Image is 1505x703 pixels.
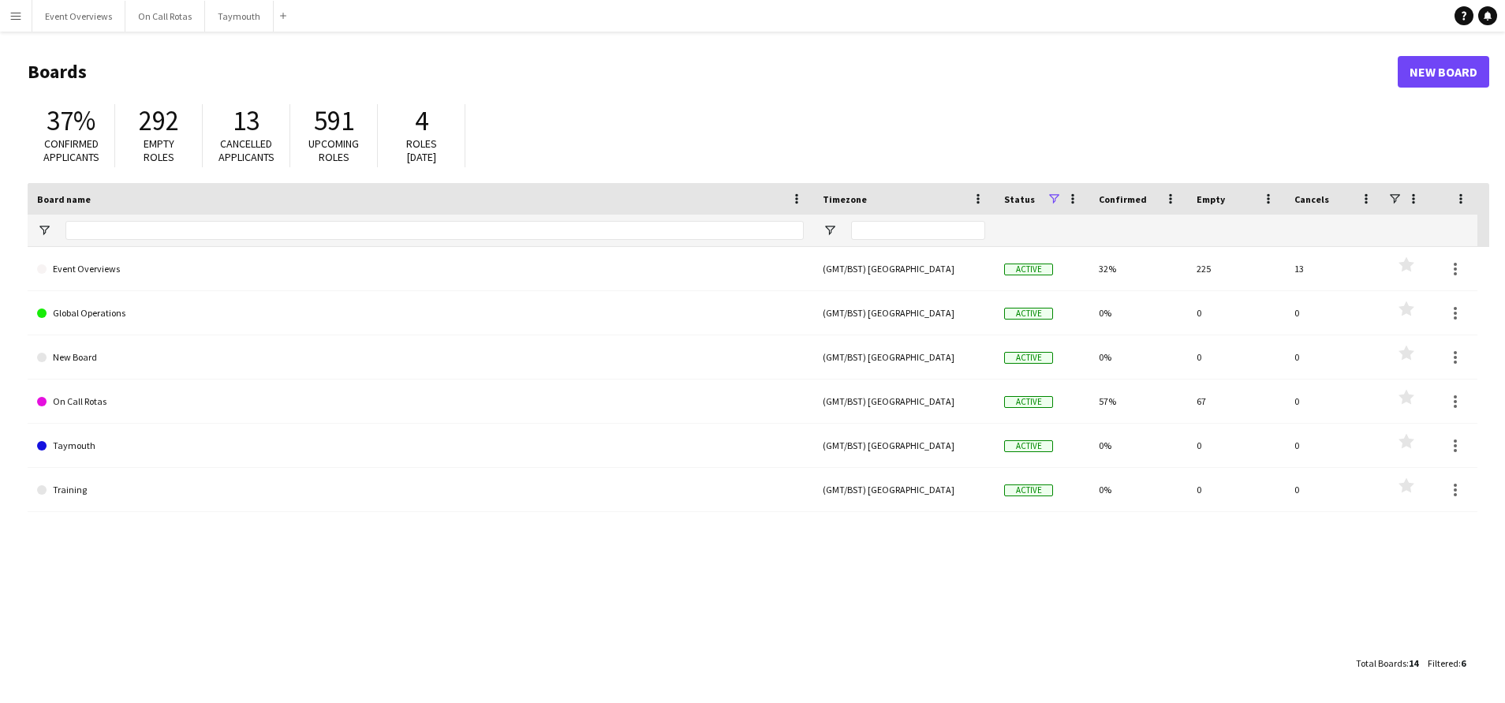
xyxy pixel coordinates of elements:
[1409,657,1418,669] span: 14
[1356,657,1406,669] span: Total Boards
[1285,291,1383,335] div: 0
[823,193,867,205] span: Timezone
[1197,193,1225,205] span: Empty
[1428,648,1466,679] div: :
[1004,440,1053,452] span: Active
[1285,247,1383,290] div: 13
[1187,380,1285,423] div: 67
[233,103,260,138] span: 13
[28,60,1398,84] h1: Boards
[1285,380,1383,423] div: 0
[851,221,985,240] input: Timezone Filter Input
[37,335,804,380] a: New Board
[813,424,995,467] div: (GMT/BST) [GEOGRAPHIC_DATA]
[37,380,804,424] a: On Call Rotas
[1187,468,1285,511] div: 0
[32,1,125,32] button: Event Overviews
[813,291,995,335] div: (GMT/BST) [GEOGRAPHIC_DATA]
[218,136,274,164] span: Cancelled applicants
[37,223,51,237] button: Open Filter Menu
[406,136,437,164] span: Roles [DATE]
[1285,424,1383,467] div: 0
[205,1,274,32] button: Taymouth
[1285,468,1383,511] div: 0
[1285,335,1383,379] div: 0
[139,103,179,138] span: 292
[1398,56,1489,88] a: New Board
[1089,247,1187,290] div: 32%
[314,103,354,138] span: 591
[1004,264,1053,275] span: Active
[47,103,95,138] span: 37%
[813,247,995,290] div: (GMT/BST) [GEOGRAPHIC_DATA]
[1089,468,1187,511] div: 0%
[1089,335,1187,379] div: 0%
[65,221,804,240] input: Board name Filter Input
[1089,424,1187,467] div: 0%
[813,468,995,511] div: (GMT/BST) [GEOGRAPHIC_DATA]
[813,380,995,423] div: (GMT/BST) [GEOGRAPHIC_DATA]
[1294,193,1329,205] span: Cancels
[125,1,205,32] button: On Call Rotas
[1004,308,1053,320] span: Active
[813,335,995,379] div: (GMT/BST) [GEOGRAPHIC_DATA]
[1099,193,1147,205] span: Confirmed
[1004,352,1053,364] span: Active
[144,136,174,164] span: Empty roles
[37,468,804,512] a: Training
[1004,396,1053,408] span: Active
[1187,291,1285,335] div: 0
[1187,247,1285,290] div: 225
[1461,657,1466,669] span: 6
[823,223,837,237] button: Open Filter Menu
[1004,193,1035,205] span: Status
[1089,291,1187,335] div: 0%
[37,193,91,205] span: Board name
[415,103,428,138] span: 4
[1089,380,1187,423] div: 57%
[37,291,804,335] a: Global Operations
[1428,657,1458,669] span: Filtered
[37,247,804,291] a: Event Overviews
[37,424,804,468] a: Taymouth
[1187,335,1285,379] div: 0
[1356,648,1418,679] div: :
[308,136,359,164] span: Upcoming roles
[1187,424,1285,467] div: 0
[43,136,99,164] span: Confirmed applicants
[1004,484,1053,496] span: Active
